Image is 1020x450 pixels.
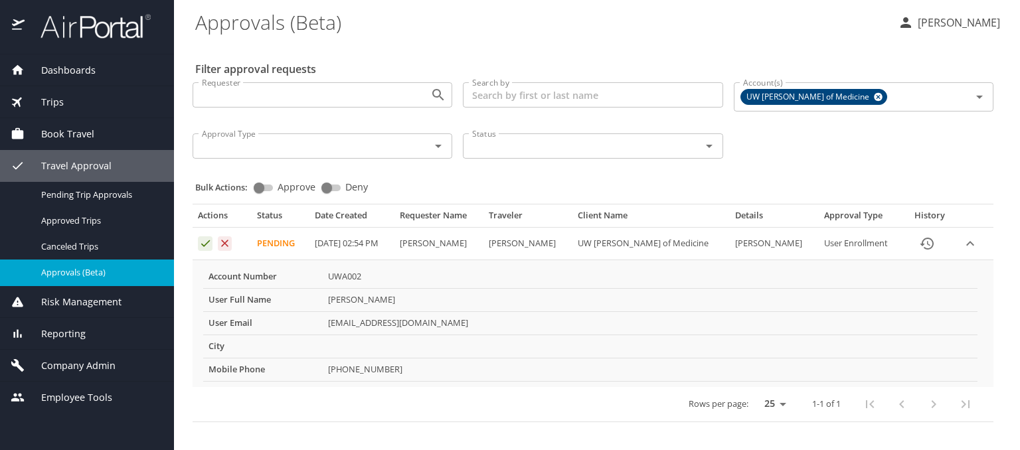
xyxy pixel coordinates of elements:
th: Actions [193,210,252,227]
span: Approvals (Beta) [41,266,158,279]
span: UW [PERSON_NAME] of Medicine [741,90,877,104]
td: [PERSON_NAME] [483,228,572,260]
th: Traveler [483,210,572,227]
td: [EMAIL_ADDRESS][DOMAIN_NAME] [323,311,977,335]
th: User Email [203,311,323,335]
span: Reporting [25,327,86,341]
td: [PERSON_NAME] [730,228,819,260]
p: Bulk Actions: [195,181,258,193]
button: History [911,228,943,260]
th: Account Number [203,265,323,288]
td: [DATE] 02:54 PM [309,228,394,260]
h2: Filter approval requests [195,58,316,80]
td: UW [PERSON_NAME] of Medicine [572,228,730,260]
td: User Enrollment [819,228,904,260]
span: Dashboards [25,63,96,78]
input: Search by first or last name [463,82,722,108]
select: rows per page [754,394,791,413]
span: Travel Approval [25,159,112,173]
span: Employee Tools [25,390,112,405]
span: Risk Management [25,295,122,309]
th: Approval Type [819,210,904,227]
td: UWA002 [323,265,977,288]
span: Canceled Trips [41,240,158,253]
button: Open [429,137,448,155]
button: [PERSON_NAME] [892,11,1005,35]
div: UW [PERSON_NAME] of Medicine [740,89,887,105]
th: History [904,210,955,227]
td: [PERSON_NAME] [323,288,977,311]
img: airportal-logo.png [26,13,151,39]
h1: Approvals (Beta) [195,1,887,42]
button: Open [700,137,719,155]
p: Rows per page: [689,400,748,408]
table: More info for approvals [203,265,977,382]
span: Approve [278,183,315,192]
th: Status [252,210,309,227]
button: expand row [960,234,980,254]
span: Book Travel [25,127,94,141]
td: [PHONE_NUMBER] [323,358,977,381]
th: Client Name [572,210,730,227]
button: Open [429,86,448,104]
th: Details [730,210,819,227]
td: Pending [252,228,309,260]
button: Open [970,88,989,106]
span: Company Admin [25,358,116,373]
span: Pending Trip Approvals [41,188,158,201]
th: Date Created [309,210,394,227]
p: [PERSON_NAME] [914,15,1000,31]
span: Deny [345,183,368,192]
img: icon-airportal.png [12,13,26,39]
th: Requester Name [394,210,483,227]
th: Mobile Phone [203,358,323,381]
p: 1-1 of 1 [812,400,841,408]
td: [PERSON_NAME] [394,228,483,260]
button: Approve request [198,236,212,251]
span: Trips [25,95,64,110]
th: City [203,335,323,358]
button: Deny request [218,236,232,251]
table: Approval table [193,210,993,421]
span: Approved Trips [41,214,158,227]
th: User Full Name [203,288,323,311]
